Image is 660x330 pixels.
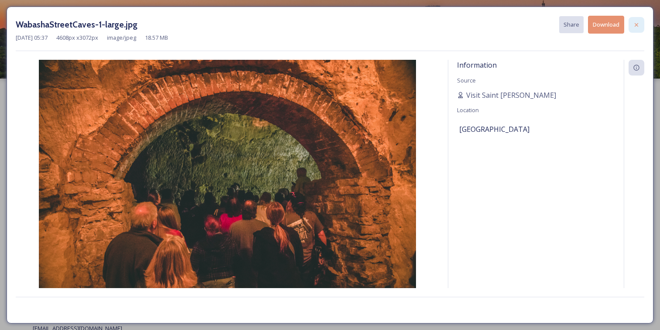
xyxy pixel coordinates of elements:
[107,34,136,42] span: image/jpeg
[459,124,529,134] span: [GEOGRAPHIC_DATA]
[457,106,479,114] span: Location
[16,34,48,42] span: [DATE] 05:37
[588,16,624,34] button: Download
[16,60,439,311] img: WabashaStreetCaves-1-large.jpg
[16,18,137,31] h3: WabashaStreetCaves-1-large.jpg
[145,34,168,42] span: 18.57 MB
[457,76,476,84] span: Source
[559,16,584,33] button: Share
[56,34,98,42] span: 4608 px x 3072 px
[466,90,556,100] span: Visit Saint [PERSON_NAME]
[457,60,497,70] span: Information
